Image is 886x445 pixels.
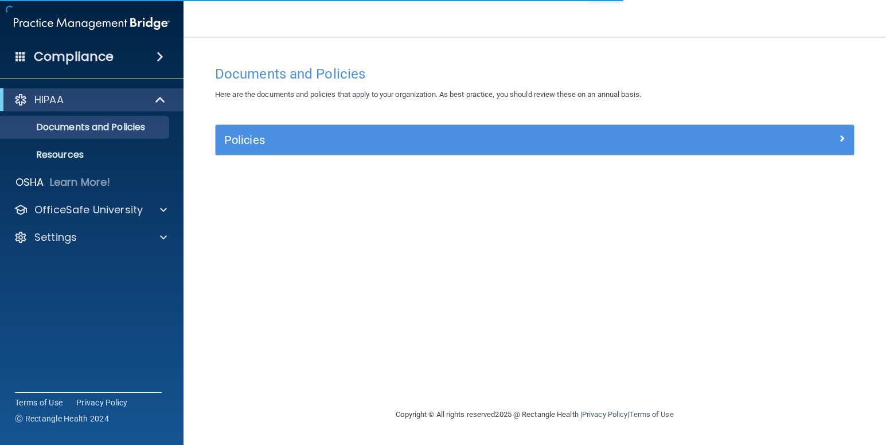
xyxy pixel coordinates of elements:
a: Privacy Policy [582,410,627,419]
img: PMB logo [14,12,170,35]
a: Settings [14,231,167,244]
a: Terms of Use [629,410,673,419]
p: Documents and Policies [7,122,164,133]
a: Terms of Use [15,397,63,408]
div: Copyright © All rights reserved 2025 @ Rectangle Health | | [326,396,744,433]
p: Resources [7,149,164,161]
a: HIPAA [14,93,166,107]
span: Here are the documents and policies that apply to your organization. As best practice, you should... [215,90,641,99]
p: Learn More! [50,175,111,189]
p: OSHA [15,175,44,189]
h4: Documents and Policies [215,67,854,81]
a: Policies [224,131,845,149]
h5: Policies [224,134,686,146]
p: OfficeSafe University [34,203,143,217]
a: OfficeSafe University [14,203,167,217]
span: Ⓒ Rectangle Health 2024 [15,413,109,424]
p: HIPAA [34,93,64,107]
h4: Compliance [34,49,114,65]
p: Settings [34,231,77,244]
a: Privacy Policy [76,397,128,408]
iframe: Drift Widget Chat Controller [688,364,872,409]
